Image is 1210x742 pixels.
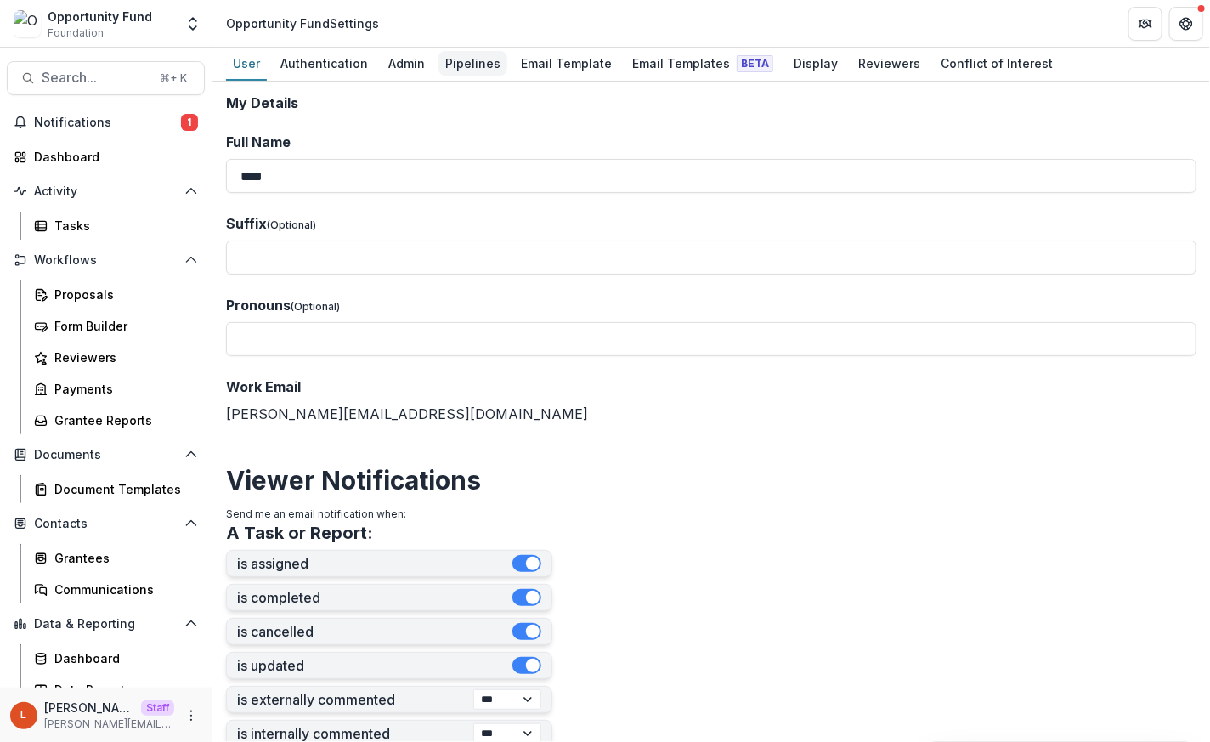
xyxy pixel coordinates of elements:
span: Foundation [48,25,104,41]
div: Reviewers [851,51,927,76]
a: Data Report [27,676,205,704]
a: Admin [382,48,432,81]
span: Search... [42,70,150,86]
div: Opportunity Fund [48,8,152,25]
a: Authentication [274,48,375,81]
p: [PERSON_NAME][EMAIL_ADDRESS][DOMAIN_NAME] [44,717,174,732]
div: Email Templates [625,51,780,76]
div: Authentication [274,51,375,76]
img: Opportunity Fund [14,10,41,37]
a: Grantee Reports [27,406,205,434]
p: [PERSON_NAME] [44,699,134,717]
span: Work Email [226,378,301,395]
div: Proposals [54,286,191,303]
div: Opportunity Fund Settings [226,14,379,32]
a: Email Templates Beta [625,48,780,81]
h3: A Task or Report: [226,523,373,543]
label: is cancelled [237,624,512,640]
label: is externally commented [237,692,473,708]
span: Beta [737,55,773,72]
div: Payments [54,380,191,398]
div: Grantee Reports [54,411,191,429]
label: is internally commented [237,726,473,742]
span: Workflows [34,253,178,268]
div: Grantees [54,549,191,567]
a: Document Templates [27,475,205,503]
button: Notifications1 [7,109,205,136]
span: Send me an email notification when: [226,507,406,520]
span: (Optional) [267,218,316,231]
span: Data & Reporting [34,617,178,632]
a: Conflict of Interest [934,48,1060,81]
div: [PERSON_NAME][EMAIL_ADDRESS][DOMAIN_NAME] [226,377,1196,424]
span: Documents [34,448,178,462]
button: Open Workflows [7,246,205,274]
div: Tasks [54,217,191,235]
a: User [226,48,267,81]
div: Data Report [54,681,191,699]
span: Activity [34,184,178,199]
a: Dashboard [7,143,205,171]
button: Open Documents [7,441,205,468]
div: Communications [54,581,191,598]
p: Staff [141,700,174,716]
button: Open Activity [7,178,205,205]
button: Open Contacts [7,510,205,537]
a: Form Builder [27,312,205,340]
span: 1 [181,114,198,131]
a: Display [787,48,845,81]
a: Email Template [514,48,619,81]
h2: My Details [226,95,1196,111]
button: More [181,705,201,726]
button: Open entity switcher [181,7,205,41]
button: Partners [1128,7,1162,41]
div: Dashboard [54,649,191,667]
label: is assigned [237,556,512,572]
h2: Viewer Notifications [226,465,1196,496]
a: Proposals [27,280,205,309]
a: Tasks [27,212,205,240]
div: Lucy [21,710,27,721]
button: Open Data & Reporting [7,610,205,637]
div: User [226,51,267,76]
div: Reviewers [54,348,191,366]
div: Dashboard [34,148,191,166]
div: Document Templates [54,480,191,498]
a: Dashboard [27,644,205,672]
label: is completed [237,590,512,606]
a: Pipelines [438,48,507,81]
button: Search... [7,61,205,95]
a: Grantees [27,544,205,572]
div: ⌘ + K [156,69,190,88]
span: Suffix [226,215,267,232]
a: Reviewers [851,48,927,81]
a: Communications [27,575,205,603]
button: Get Help [1169,7,1203,41]
span: Full Name [226,133,291,150]
span: (Optional) [291,300,340,313]
nav: breadcrumb [219,11,386,36]
div: Display [787,51,845,76]
div: Form Builder [54,317,191,335]
div: Email Template [514,51,619,76]
span: Pronouns [226,297,291,314]
span: Notifications [34,116,181,130]
label: is updated [237,658,512,674]
a: Payments [27,375,205,403]
div: Pipelines [438,51,507,76]
div: Admin [382,51,432,76]
div: Conflict of Interest [934,51,1060,76]
span: Contacts [34,517,178,531]
a: Reviewers [27,343,205,371]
